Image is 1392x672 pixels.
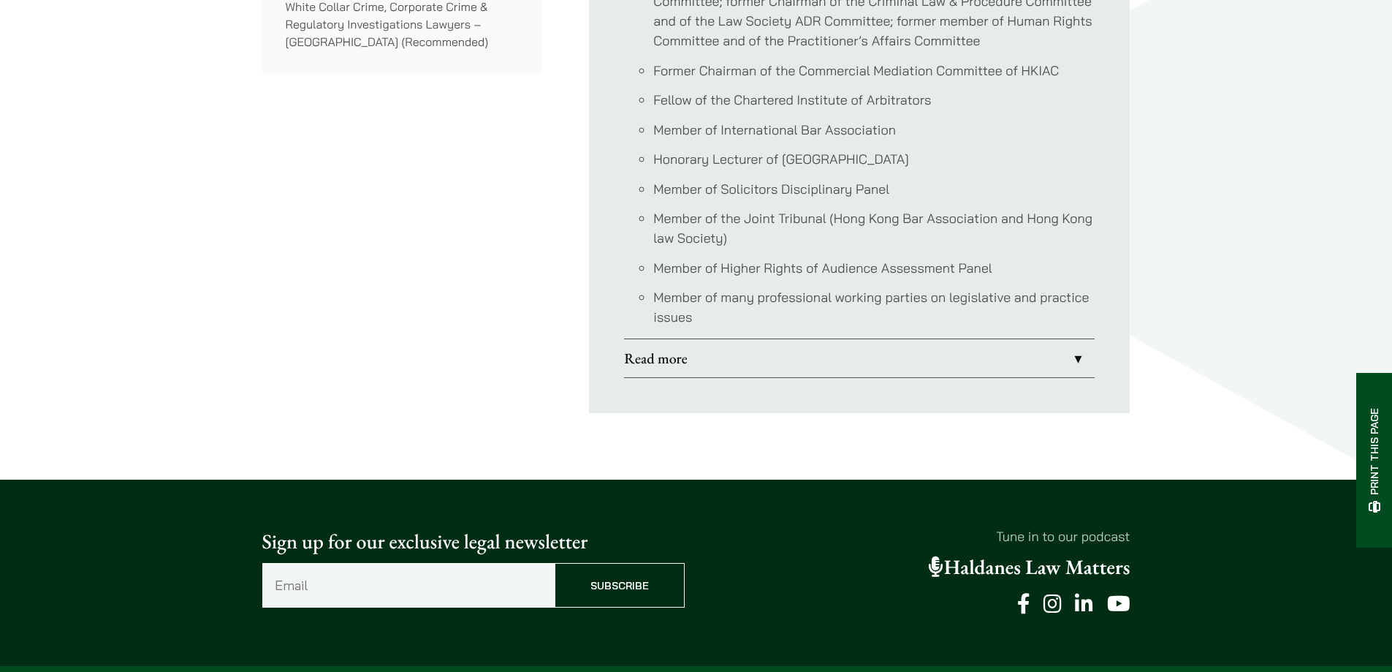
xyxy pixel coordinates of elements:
li: Member of Solicitors Disciplinary Panel [653,179,1095,199]
li: Former Chairman of the Commercial Mediation Committee of HKIAC [653,61,1095,80]
li: Member of International Bar Association [653,120,1095,140]
p: Sign up for our exclusive legal newsletter [262,526,685,557]
input: Subscribe [555,563,685,608]
li: Member of many professional working parties on legislative and practice issues [653,287,1095,327]
li: Honorary Lecturer of [GEOGRAPHIC_DATA] [653,149,1095,169]
a: Read more [624,339,1095,377]
li: Member of Higher Rights of Audience Assessment Panel [653,258,1095,278]
li: Fellow of the Chartered Institute of Arbitrators [653,90,1095,110]
li: Member of the Joint Tribunal (Hong Kong Bar Association and Hong Kong law Society) [653,208,1095,248]
input: Email [262,563,555,608]
a: Haldanes Law Matters [929,554,1130,581]
p: Tune in to our podcast [708,526,1130,546]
